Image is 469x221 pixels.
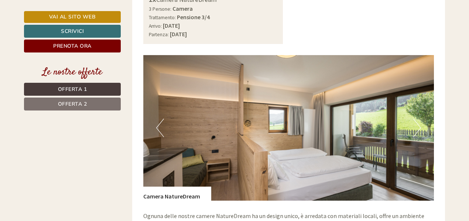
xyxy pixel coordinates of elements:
[172,5,193,12] b: Camera
[149,6,171,12] small: 3 Persone:
[24,11,121,23] a: Vai al sito web
[177,13,210,21] b: Pensione 3/4
[24,40,121,52] a: Prenota ora
[163,22,180,29] b: [DATE]
[170,30,187,38] b: [DATE]
[253,195,291,208] button: Invia
[58,101,87,108] span: Offerta 2
[149,14,176,21] small: Trattamento:
[58,86,87,93] span: Offerta 1
[413,119,421,137] button: Next
[143,55,434,201] img: image
[24,65,121,79] div: Le nostre offerte
[6,20,112,42] div: Buon giorno, come possiamo aiutarla?
[156,119,164,137] button: Previous
[149,31,169,38] small: Partenza:
[11,21,109,27] div: [GEOGRAPHIC_DATA]
[11,36,109,41] small: 14:46
[132,6,159,18] div: [DATE]
[149,23,162,29] small: Arrivo:
[24,25,121,38] a: Scrivici
[143,187,211,201] div: Camera NatureDream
